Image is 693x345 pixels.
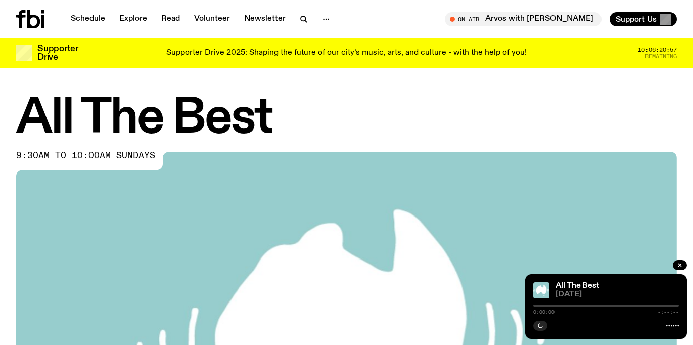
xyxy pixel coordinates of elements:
span: Remaining [645,54,677,59]
h1: All The Best [16,96,677,142]
button: Support Us [610,12,677,26]
p: Supporter Drive 2025: Shaping the future of our city’s music, arts, and culture - with the help o... [166,49,527,58]
h3: Supporter Drive [37,45,78,62]
a: Explore [113,12,153,26]
a: Newsletter [238,12,292,26]
span: 9:30am to 10:00am sundays [16,152,155,160]
span: -:--:-- [658,310,679,315]
button: On AirArvos with [PERSON_NAME] [445,12,602,26]
a: Schedule [65,12,111,26]
a: Read [155,12,186,26]
span: [DATE] [556,291,679,298]
a: Volunteer [188,12,236,26]
span: 10:06:20:57 [638,47,677,53]
span: Support Us [616,15,657,24]
span: 0:00:00 [533,310,555,315]
a: All The Best [556,282,599,290]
